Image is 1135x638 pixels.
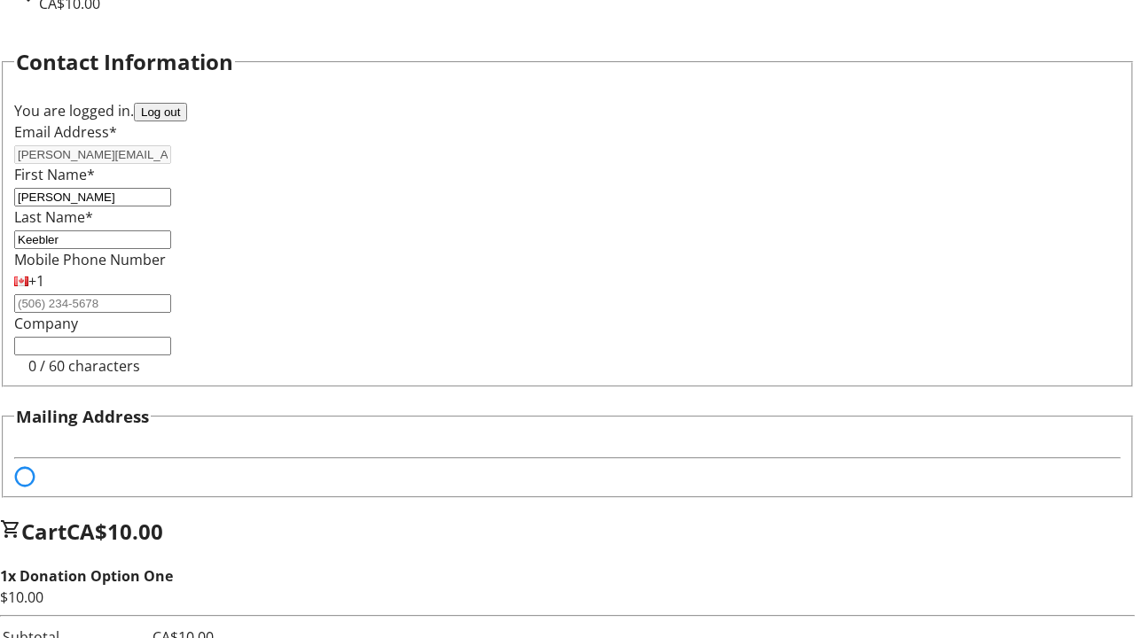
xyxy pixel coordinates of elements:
label: Email Address* [14,122,117,142]
input: (506) 234-5678 [14,294,171,313]
label: Mobile Phone Number [14,250,166,269]
label: First Name* [14,165,95,184]
label: Company [14,314,78,333]
span: Cart [21,517,67,546]
div: You are logged in. [14,100,1121,121]
button: Log out [134,103,187,121]
label: Last Name* [14,207,93,227]
h2: Contact Information [16,46,233,78]
tr-character-limit: 0 / 60 characters [28,356,140,376]
h3: Mailing Address [16,404,149,429]
span: CA$10.00 [67,517,163,546]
